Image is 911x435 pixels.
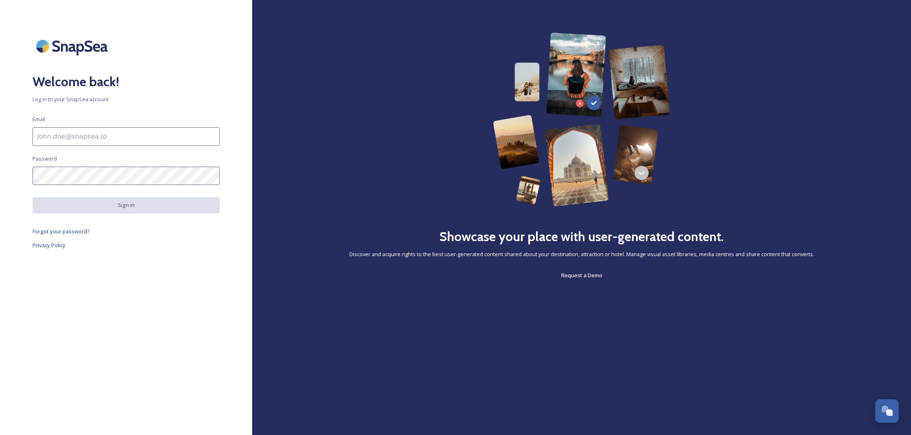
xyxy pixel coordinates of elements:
[561,272,602,279] span: Request a Demo
[493,33,671,207] img: 63b42ca75bacad526042e722_Group%20154-p-800.png
[33,127,220,146] input: john.doe@snapsea.io
[33,33,114,60] img: SnapSea Logo
[33,228,90,235] span: Forgot your password?
[33,241,65,249] span: Privacy Policy
[33,155,57,163] span: Password
[33,197,220,213] button: Sign in
[33,115,45,123] span: Email
[439,227,724,246] h2: Showcase your place with user-generated content.
[33,72,220,91] h2: Welcome back!
[33,226,220,236] a: Forgot your password?
[33,240,220,250] a: Privacy Policy
[561,270,602,280] a: Request a Demo
[875,399,899,423] button: Open Chat
[349,250,814,258] span: Discover and acquire rights to the best user-generated content shared about your destination, att...
[33,96,220,103] span: Log in to your SnapSea account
